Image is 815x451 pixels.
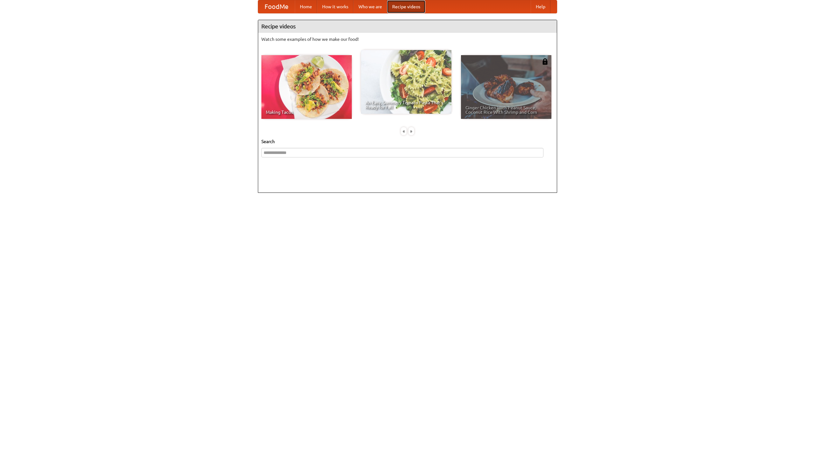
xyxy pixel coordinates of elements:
h4: Recipe videos [258,20,557,33]
div: « [401,127,407,135]
a: FoodMe [258,0,295,13]
span: An Easy, Summery Tomato Pasta That's Ready for Fall [365,100,447,109]
a: Home [295,0,317,13]
a: How it works [317,0,353,13]
img: 483408.png [542,58,548,65]
a: An Easy, Summery Tomato Pasta That's Ready for Fall [361,50,451,114]
a: Making Tacos [261,55,352,119]
a: Help [531,0,550,13]
h5: Search [261,138,554,145]
a: Who we are [353,0,387,13]
span: Making Tacos [266,110,347,114]
div: » [408,127,414,135]
p: Watch some examples of how we make our food! [261,36,554,42]
a: Recipe videos [387,0,425,13]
